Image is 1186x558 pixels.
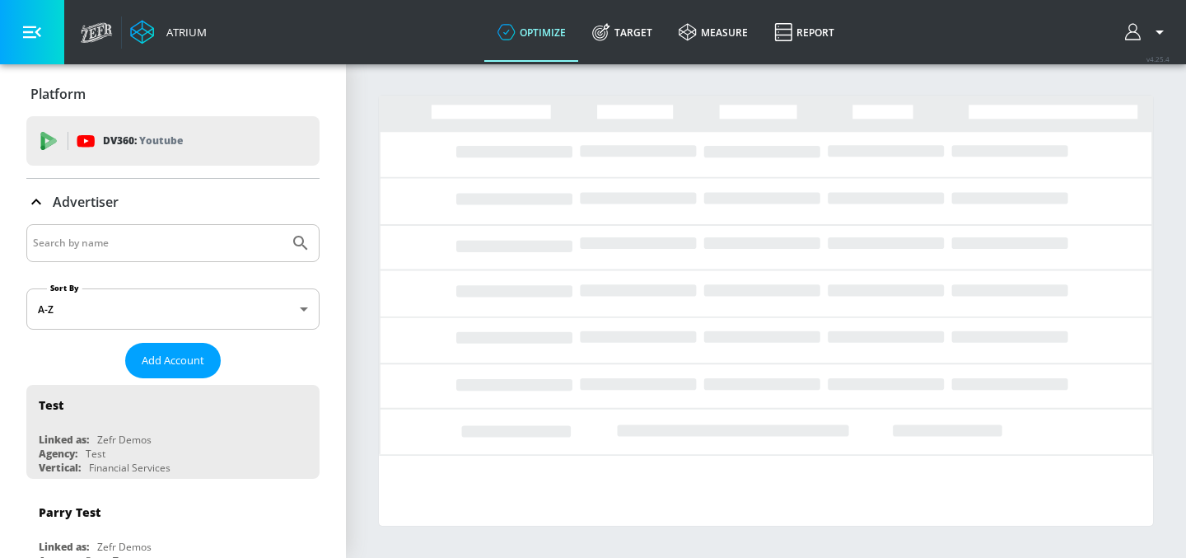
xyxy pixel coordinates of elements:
[26,179,320,225] div: Advertiser
[39,397,63,413] div: Test
[26,385,320,479] div: TestLinked as:Zefr DemosAgency:TestVertical:Financial Services
[86,447,105,461] div: Test
[33,232,282,254] input: Search by name
[97,540,152,554] div: Zefr Demos
[1146,54,1170,63] span: v 4.25.4
[39,504,100,520] div: Parry Test
[142,351,204,370] span: Add Account
[30,85,86,103] p: Platform
[39,540,89,554] div: Linked as:
[125,343,221,378] button: Add Account
[26,116,320,166] div: DV360: Youtube
[89,461,170,475] div: Financial Services
[53,193,119,211] p: Advertiser
[160,25,207,40] div: Atrium
[103,132,183,150] p: DV360:
[579,2,665,62] a: Target
[484,2,579,62] a: optimize
[39,433,89,447] div: Linked as:
[26,288,320,330] div: A-Z
[47,283,82,293] label: Sort By
[130,20,207,45] a: Atrium
[39,447,77,461] div: Agency:
[665,2,761,62] a: measure
[139,132,183,149] p: Youtube
[39,461,81,475] div: Vertical:
[97,433,152,447] div: Zefr Demos
[761,2,847,62] a: Report
[26,71,320,117] div: Platform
